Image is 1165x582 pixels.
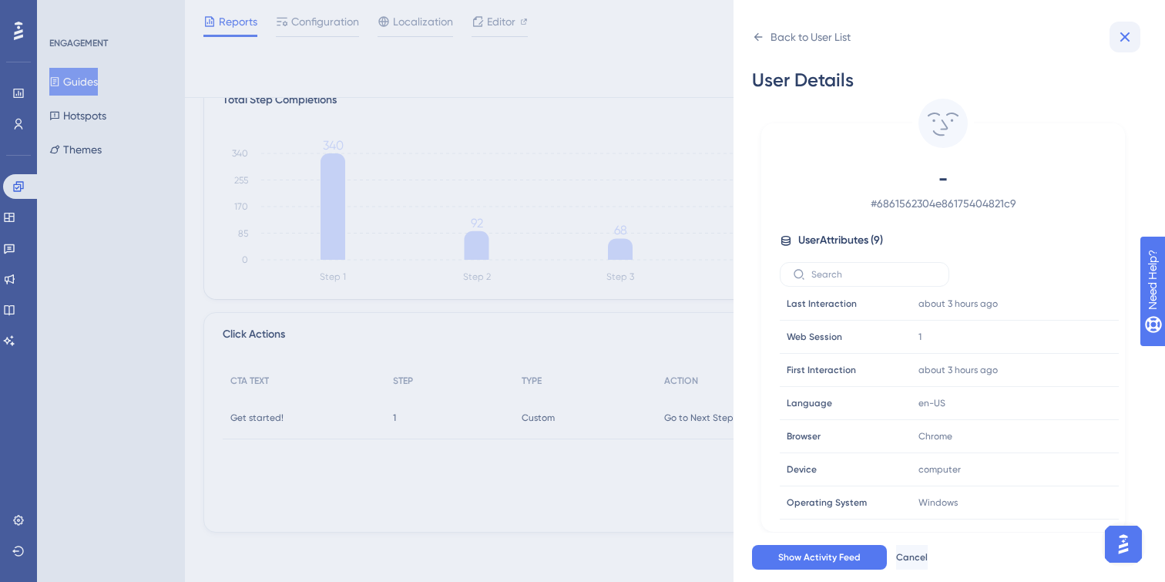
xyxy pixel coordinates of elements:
[787,364,856,376] span: First Interaction
[896,545,928,570] button: Cancel
[787,331,842,343] span: Web Session
[918,463,961,476] span: computer
[787,298,857,310] span: Last Interaction
[918,298,998,309] time: about 3 hours ago
[787,496,867,509] span: Operating System
[798,231,883,250] span: User Attributes ( 9 )
[896,551,928,563] span: Cancel
[752,68,1134,93] div: User Details
[918,430,952,442] span: Chrome
[787,397,832,409] span: Language
[918,397,945,409] span: en-US
[1100,521,1147,567] iframe: UserGuiding AI Assistant Launcher
[771,28,851,46] div: Back to User List
[787,430,821,442] span: Browser
[918,331,922,343] span: 1
[918,365,998,375] time: about 3 hours ago
[778,551,861,563] span: Show Activity Feed
[807,167,1079,191] span: -
[811,269,936,280] input: Search
[752,545,887,570] button: Show Activity Feed
[918,496,958,509] span: Windows
[36,4,96,22] span: Need Help?
[807,194,1079,213] span: # 6861562304e86175404821c9
[787,463,817,476] span: Device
